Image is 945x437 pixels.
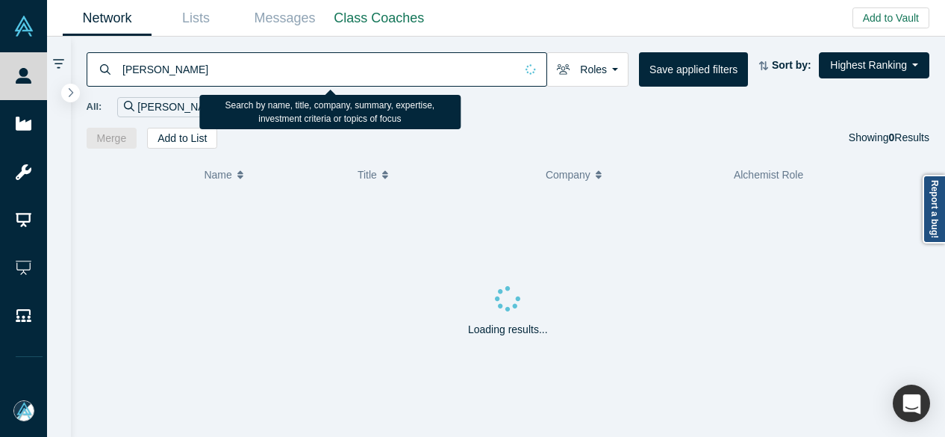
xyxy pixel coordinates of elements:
[639,52,748,87] button: Save applied filters
[358,159,530,190] button: Title
[329,1,429,36] a: Class Coaches
[117,97,241,117] div: [PERSON_NAME]
[546,52,629,87] button: Roles
[87,128,137,149] button: Merge
[546,159,590,190] span: Company
[819,52,929,78] button: Highest Ranking
[546,159,718,190] button: Company
[147,128,217,149] button: Add to List
[204,159,231,190] span: Name
[358,159,377,190] span: Title
[63,1,152,36] a: Network
[772,59,811,71] strong: Sort by:
[852,7,929,28] button: Add to Vault
[13,16,34,37] img: Alchemist Vault Logo
[152,1,240,36] a: Lists
[889,131,895,143] strong: 0
[889,131,929,143] span: Results
[223,99,234,116] button: Remove Filter
[87,99,102,114] span: All:
[13,400,34,421] img: Mia Scott's Account
[240,1,329,36] a: Messages
[121,52,515,87] input: Search by name, title, company, summary, expertise, investment criteria or topics of focus
[734,169,803,181] span: Alchemist Role
[468,322,548,338] p: Loading results...
[923,175,945,244] a: Report a bug!
[849,128,929,149] div: Showing
[204,159,342,190] button: Name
